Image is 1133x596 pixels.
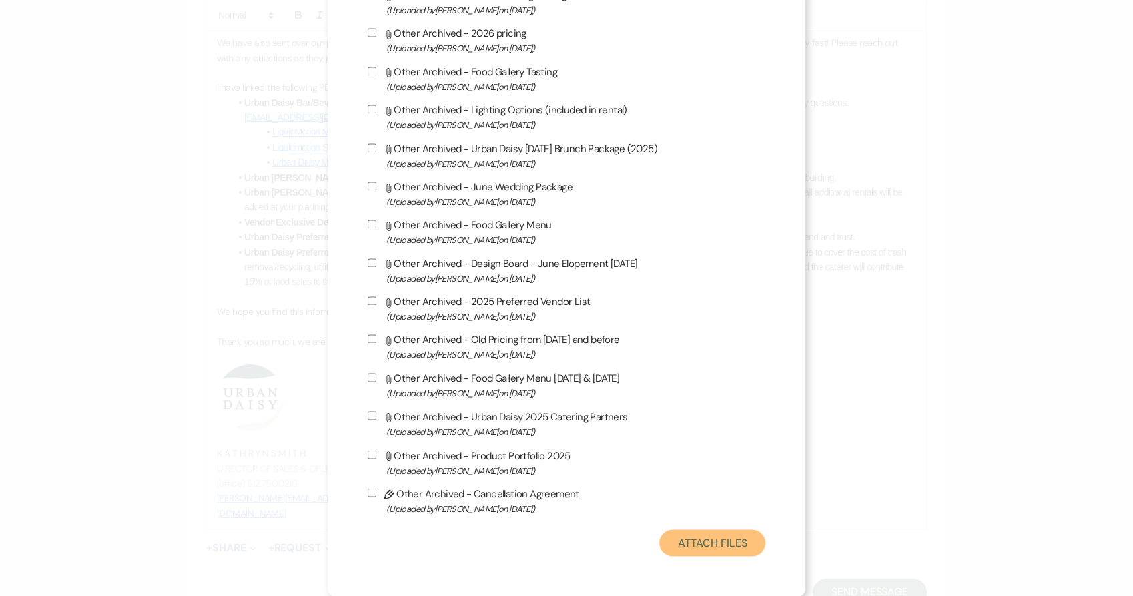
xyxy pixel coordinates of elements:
[368,293,766,324] label: Other Archived - 2025 Preferred Vendor List
[386,232,766,248] span: (Uploaded by [PERSON_NAME] on [DATE] )
[368,63,766,95] label: Other Archived - Food Gallery Tasting
[368,255,766,286] label: Other Archived - Design Board - June Elopement [DATE]
[368,143,376,152] input: Other Archived - Urban Daisy [DATE] Brunch Package (2025)(Uploaded by[PERSON_NAME]on [DATE])
[368,411,376,420] input: Other Archived - Urban Daisy 2025 Catering Partners(Uploaded by[PERSON_NAME]on [DATE])
[368,446,766,478] label: Other Archived - Product Portfolio 2025
[368,488,376,497] input: Other Archived - Cancellation Agreement(Uploaded by[PERSON_NAME]on [DATE])
[386,3,766,18] span: (Uploaded by [PERSON_NAME] on [DATE] )
[386,309,766,324] span: (Uploaded by [PERSON_NAME] on [DATE] )
[386,79,766,95] span: (Uploaded by [PERSON_NAME] on [DATE] )
[386,194,766,210] span: (Uploaded by [PERSON_NAME] on [DATE] )
[386,156,766,172] span: (Uploaded by [PERSON_NAME] on [DATE] )
[368,67,376,75] input: Other Archived - Food Gallery Tasting(Uploaded by[PERSON_NAME]on [DATE])
[386,463,766,478] span: (Uploaded by [PERSON_NAME] on [DATE] )
[386,501,766,516] span: (Uploaded by [PERSON_NAME] on [DATE] )
[368,296,376,305] input: Other Archived - 2025 Preferred Vendor List(Uploaded by[PERSON_NAME]on [DATE])
[659,529,765,556] button: Attach Files
[368,25,766,56] label: Other Archived - 2026 pricing
[368,182,376,190] input: Other Archived - June Wedding Package(Uploaded by[PERSON_NAME]on [DATE])
[368,450,376,459] input: Other Archived - Product Portfolio 2025(Uploaded by[PERSON_NAME]on [DATE])
[368,485,766,516] label: Other Archived - Cancellation Agreement
[368,101,766,133] label: Other Archived - Lighting Options (included in rental)
[386,117,766,133] span: (Uploaded by [PERSON_NAME] on [DATE] )
[386,41,766,56] span: (Uploaded by [PERSON_NAME] on [DATE] )
[386,386,766,401] span: (Uploaded by [PERSON_NAME] on [DATE] )
[368,334,376,343] input: Other Archived - Old Pricing from [DATE] and before(Uploaded by[PERSON_NAME]on [DATE])
[386,347,766,362] span: (Uploaded by [PERSON_NAME] on [DATE] )
[368,140,766,172] label: Other Archived - Urban Daisy [DATE] Brunch Package (2025)
[368,258,376,267] input: Other Archived - Design Board - June Elopement [DATE](Uploaded by[PERSON_NAME]on [DATE])
[368,105,376,113] input: Other Archived - Lighting Options (included in rental)(Uploaded by[PERSON_NAME]on [DATE])
[368,178,766,210] label: Other Archived - June Wedding Package
[368,220,376,228] input: Other Archived - Food Gallery Menu(Uploaded by[PERSON_NAME]on [DATE])
[368,331,766,362] label: Other Archived - Old Pricing from [DATE] and before
[368,373,376,382] input: Other Archived - Food Gallery Menu [DATE] & [DATE](Uploaded by[PERSON_NAME]on [DATE])
[368,370,766,401] label: Other Archived - Food Gallery Menu [DATE] & [DATE]
[368,216,766,248] label: Other Archived - Food Gallery Menu
[386,424,766,439] span: (Uploaded by [PERSON_NAME] on [DATE] )
[368,28,376,37] input: Other Archived - 2026 pricing(Uploaded by[PERSON_NAME]on [DATE])
[386,271,766,286] span: (Uploaded by [PERSON_NAME] on [DATE] )
[368,408,766,439] label: Other Archived - Urban Daisy 2025 Catering Partners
